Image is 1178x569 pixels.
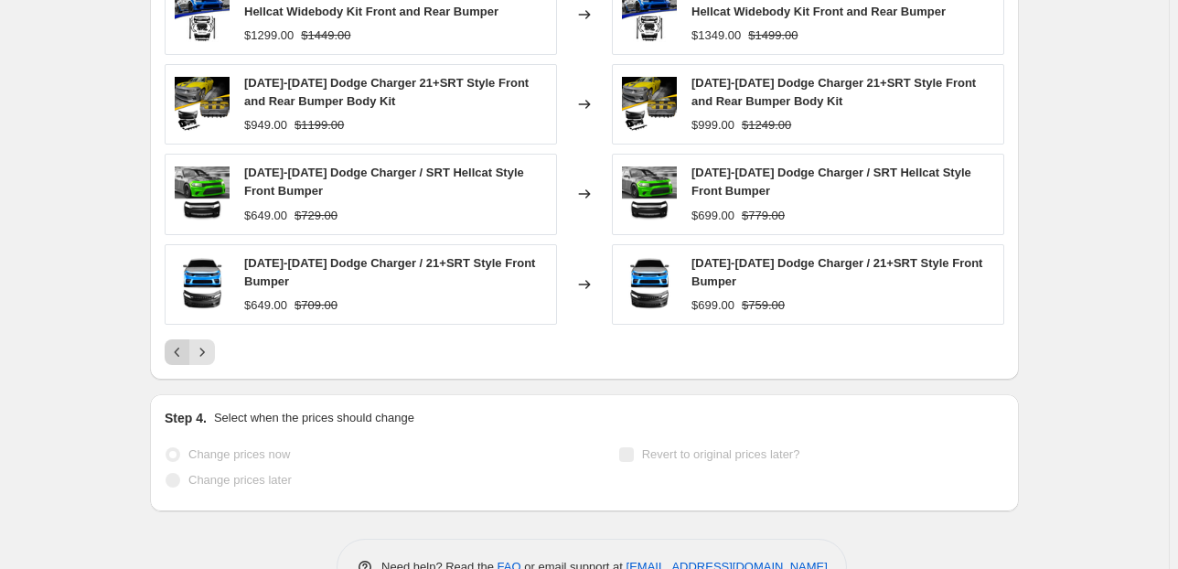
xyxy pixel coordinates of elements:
[165,409,207,427] h2: Step 4.
[642,447,800,461] span: Revert to original prices later?
[294,116,344,134] strike: $1199.00
[691,296,734,315] div: $699.00
[244,166,524,198] span: [DATE]-[DATE] Dodge Charger / SRT Hellcat Style Front Bumper
[244,256,535,288] span: [DATE]-[DATE] Dodge Charger / 21+SRT Style Front Bumper
[691,76,976,108] span: [DATE]-[DATE] Dodge Charger 21+SRT Style Front and Rear Bumper Body Kit
[175,77,230,132] img: 2015-2023DodgeCharger21_SRTStyleFrontBumper_5_80x.png
[175,166,230,221] img: Charger500FrontBumper222_80x.png
[691,116,734,134] div: $999.00
[244,296,287,315] div: $649.00
[244,207,287,225] div: $649.00
[244,76,529,108] span: [DATE]-[DATE] Dodge Charger 21+SRT Style Front and Rear Bumper Body Kit
[165,339,215,365] nav: Pagination
[175,257,230,312] img: Charger21_SRTFrontBumper_a17ce117-51a5-48a2-afa3-e8cbb44695ec_80x.png
[691,256,982,288] span: [DATE]-[DATE] Dodge Charger / 21+SRT Style Front Bumper
[214,409,414,427] p: Select when the prices should change
[748,27,798,45] strike: $1499.00
[622,166,677,221] img: Charger500FrontBumper222_80x.png
[294,296,337,315] strike: $709.00
[691,166,971,198] span: [DATE]-[DATE] Dodge Charger / SRT Hellcat Style Front Bumper
[188,447,290,461] span: Change prices now
[742,296,785,315] strike: $759.00
[244,116,287,134] div: $949.00
[691,27,741,45] div: $1349.00
[188,473,292,487] span: Change prices later
[244,27,294,45] div: $1299.00
[165,339,190,365] button: Previous
[622,77,677,132] img: 2015-2023DodgeCharger21_SRTStyleFrontBumper_5_80x.png
[742,116,791,134] strike: $1249.00
[301,27,350,45] strike: $1449.00
[294,207,337,225] strike: $729.00
[742,207,785,225] strike: $779.00
[622,257,677,312] img: Charger21_SRTFrontBumper_a17ce117-51a5-48a2-afa3-e8cbb44695ec_80x.png
[189,339,215,365] button: Next
[691,207,734,225] div: $699.00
